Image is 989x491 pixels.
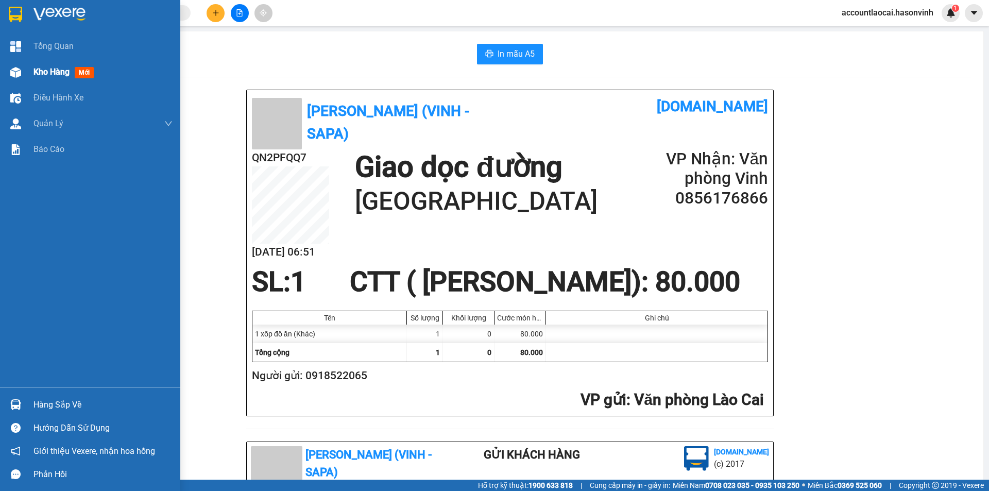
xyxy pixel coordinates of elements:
sup: 1 [952,5,959,12]
span: Báo cáo [33,143,64,156]
span: file-add [236,9,243,16]
span: message [11,469,21,479]
b: [PERSON_NAME] (Vinh - Sapa) [305,448,432,479]
img: logo.jpg [684,446,709,471]
span: Kho hàng [33,67,70,77]
div: Phản hồi [33,467,173,482]
span: plus [212,9,219,16]
span: | [581,480,582,491]
span: Hỗ trợ kỹ thuật: [478,480,573,491]
span: Điều hành xe [33,91,83,104]
div: CTT ( [PERSON_NAME]) : 80.000 [344,266,746,297]
b: [DOMAIN_NAME] [657,98,768,115]
h2: QN2PFQQ7 [6,60,83,77]
img: icon-new-feature [946,8,956,18]
div: 0 [443,325,494,343]
div: Ghi chú [549,314,765,322]
div: 1 xốp đồ ăn (Khác) [252,325,407,343]
span: In mẫu A5 [498,47,535,60]
span: Miền Nam [673,480,799,491]
img: warehouse-icon [10,67,21,78]
span: Tổng Quan [33,40,74,53]
h1: Giao dọc đường [355,149,598,185]
button: aim [254,4,272,22]
img: warehouse-icon [10,118,21,129]
div: Khối lượng [446,314,491,322]
button: printerIn mẫu A5 [477,44,543,64]
span: | [890,480,891,491]
h2: Người gửi: 0918522065 [252,367,764,384]
span: mới [75,67,94,78]
img: logo-vxr [9,7,22,22]
button: plus [207,4,225,22]
h2: : Văn phòng Lào Cai [252,390,764,411]
span: accountlaocai.hasonvinh [833,6,942,19]
h2: 0856176866 [644,189,768,208]
div: 80.000 [494,325,546,343]
b: Gửi khách hàng [484,448,580,461]
b: [PERSON_NAME] (Vinh - Sapa) [43,13,155,53]
strong: 0708 023 035 - 0935 103 250 [705,481,799,489]
b: [DOMAIN_NAME] [714,448,769,456]
span: 1 [953,5,957,12]
span: SL: [252,266,291,298]
span: ⚪️ [802,483,805,487]
h1: [GEOGRAPHIC_DATA] [355,185,598,218]
span: aim [260,9,267,16]
strong: 1900 633 818 [528,481,573,489]
span: Giới thiệu Vexere, nhận hoa hồng [33,445,155,458]
span: Quản Lý [33,117,63,130]
div: Tên [255,314,404,322]
span: 80.000 [520,348,543,357]
span: notification [11,446,21,456]
span: down [164,120,173,128]
li: (c) 2017 [714,458,769,470]
button: caret-down [965,4,983,22]
span: Miền Bắc [808,480,882,491]
span: question-circle [11,423,21,433]
span: 1 [291,266,306,298]
div: Hướng dẫn sử dụng [33,420,173,436]
span: copyright [932,482,939,489]
span: VP gửi [581,391,626,409]
span: 1 [436,348,440,357]
span: caret-down [969,8,979,18]
b: [PERSON_NAME] (Vinh - Sapa) [307,103,470,142]
div: Hàng sắp về [33,397,173,413]
h2: [DATE] 06:51 [252,244,329,261]
img: dashboard-icon [10,41,21,52]
span: printer [485,49,493,59]
span: Cung cấp máy in - giấy in: [590,480,670,491]
h2: QN2PFQQ7 [252,149,329,166]
span: Tổng cộng [255,348,289,357]
h1: Giao dọc đường [54,60,297,95]
b: [DOMAIN_NAME] [138,8,249,25]
span: 0 [487,348,491,357]
h2: VP Nhận: Văn phòng Vinh [644,149,768,189]
div: Số lượng [410,314,440,322]
button: file-add [231,4,249,22]
img: warehouse-icon [10,399,21,410]
img: solution-icon [10,144,21,155]
div: 1 [407,325,443,343]
div: Cước món hàng [497,314,543,322]
strong: 0369 525 060 [838,481,882,489]
img: warehouse-icon [10,93,21,104]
